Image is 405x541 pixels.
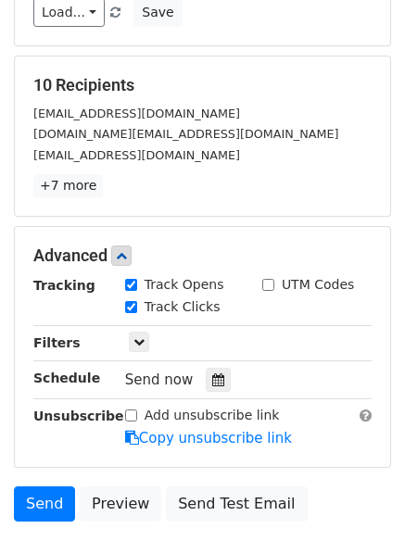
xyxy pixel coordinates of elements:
label: UTM Codes [282,275,354,295]
label: Add unsubscribe link [145,406,280,425]
strong: Unsubscribe [33,409,124,423]
a: Copy unsubscribe link [125,430,292,447]
a: Send Test Email [166,486,307,522]
h5: Advanced [33,245,372,266]
a: Preview [80,486,161,522]
a: +7 more [33,174,103,197]
span: Send now [125,371,194,388]
label: Track Opens [145,275,224,295]
iframe: Chat Widget [312,452,405,541]
h5: 10 Recipients [33,75,372,95]
small: [DOMAIN_NAME][EMAIL_ADDRESS][DOMAIN_NAME] [33,127,338,141]
label: Track Clicks [145,297,221,317]
a: Send [14,486,75,522]
strong: Schedule [33,371,100,385]
strong: Tracking [33,278,95,293]
small: [EMAIL_ADDRESS][DOMAIN_NAME] [33,107,240,120]
strong: Filters [33,335,81,350]
small: [EMAIL_ADDRESS][DOMAIN_NAME] [33,148,240,162]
